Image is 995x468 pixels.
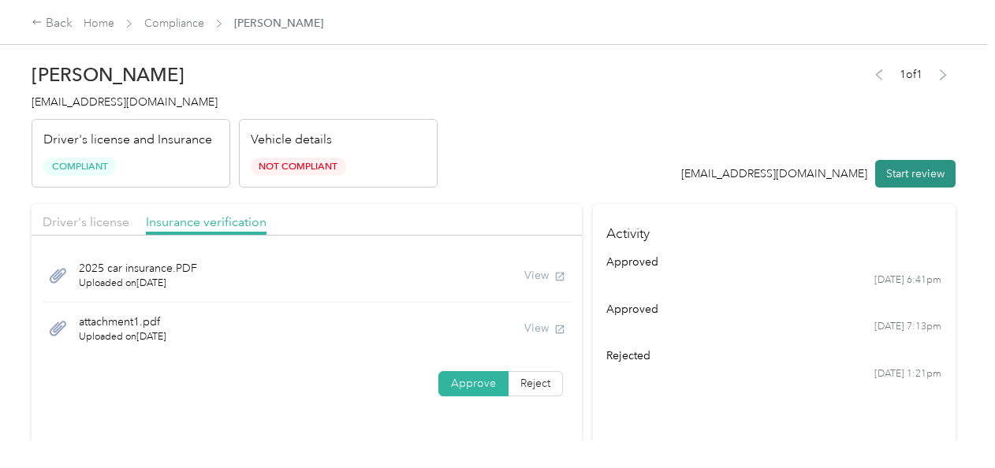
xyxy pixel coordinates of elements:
[907,380,995,468] iframe: Everlance-gr Chat Button Frame
[874,320,941,334] time: [DATE] 7:13pm
[144,17,204,30] a: Compliance
[251,158,346,176] span: Not Compliant
[874,367,941,381] time: [DATE] 1:21pm
[681,165,867,182] div: [EMAIL_ADDRESS][DOMAIN_NAME]
[43,214,129,229] span: Driver's license
[32,95,218,109] span: [EMAIL_ADDRESS][DOMAIN_NAME]
[520,377,550,390] span: Reject
[79,260,197,277] span: 2025 car insurance.PDF
[84,17,114,30] a: Home
[874,273,941,288] time: [DATE] 6:41pm
[900,66,922,83] span: 1 of 1
[43,131,212,150] p: Driver's license and Insurance
[875,160,956,188] button: Start review
[606,254,941,270] div: approved
[451,377,496,390] span: Approve
[234,15,323,32] span: [PERSON_NAME]
[593,204,956,254] h4: Activity
[79,330,166,344] span: Uploaded on [DATE]
[79,314,166,330] span: attachment1.pdf
[251,131,332,150] p: Vehicle details
[43,158,116,176] span: Compliant
[32,64,438,86] h2: [PERSON_NAME]
[79,277,197,291] span: Uploaded on [DATE]
[606,301,941,318] div: approved
[146,214,266,229] span: Insurance verification
[606,347,941,364] div: rejected
[32,14,73,33] div: Back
